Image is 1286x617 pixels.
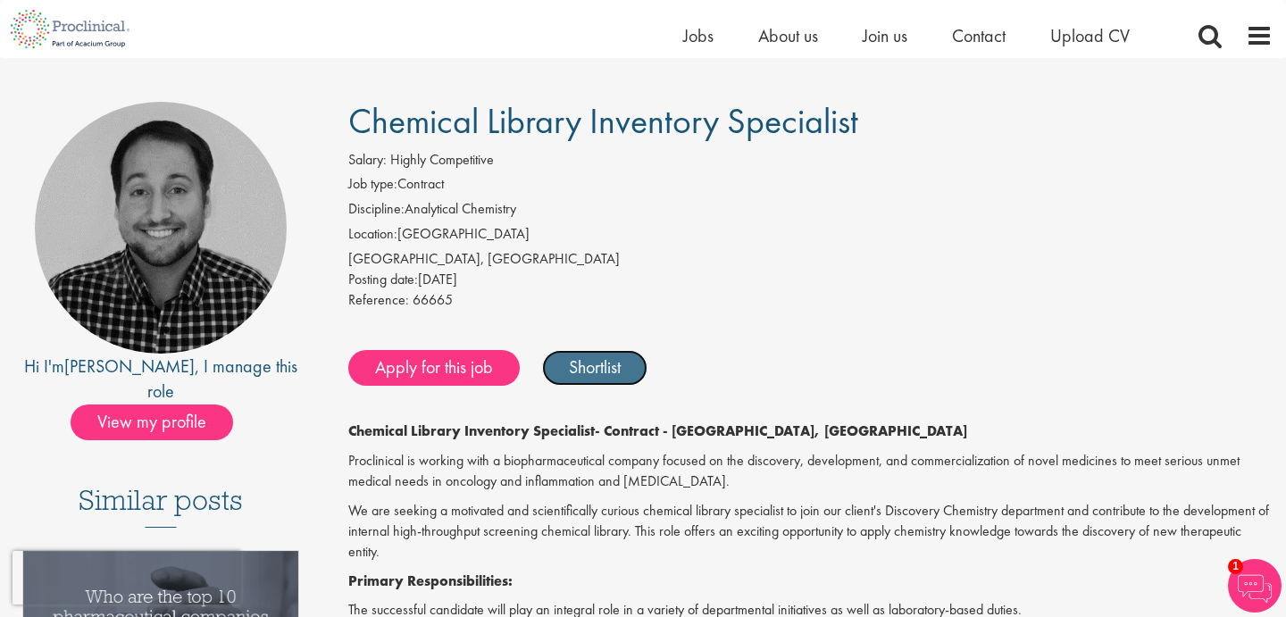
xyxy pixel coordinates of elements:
[595,421,967,440] strong: - Contract - [GEOGRAPHIC_DATA], [GEOGRAPHIC_DATA]
[348,350,520,386] a: Apply for this job
[348,270,418,288] span: Posting date:
[758,24,818,47] a: About us
[79,485,243,528] h3: Similar posts
[542,350,647,386] a: Shortlist
[348,174,1273,199] li: Contract
[348,501,1273,563] p: We are seeking a motivated and scientifically curious chemical library specialist to join our cli...
[348,199,405,220] label: Discipline:
[683,24,714,47] a: Jobs
[348,224,1273,249] li: [GEOGRAPHIC_DATA]
[348,290,409,311] label: Reference:
[71,404,233,440] span: View my profile
[348,451,1273,492] p: Proclinical is working with a biopharmaceutical company focused on the discovery, development, an...
[348,150,387,171] label: Salary:
[348,174,397,195] label: Job type:
[348,571,513,590] strong: Primary Responsibilities:
[13,354,308,404] div: Hi I'm , I manage this role
[348,421,595,440] strong: Chemical Library Inventory Specialist
[1228,559,1282,613] img: Chatbot
[348,270,1273,290] div: [DATE]
[1050,24,1130,47] a: Upload CV
[952,24,1006,47] a: Contact
[348,199,1273,224] li: Analytical Chemistry
[348,224,397,245] label: Location:
[1228,559,1243,574] span: 1
[390,150,494,169] span: Highly Competitive
[413,290,453,309] span: 66665
[348,98,858,144] span: Chemical Library Inventory Specialist
[348,249,1273,270] div: [GEOGRAPHIC_DATA], [GEOGRAPHIC_DATA]
[71,408,251,431] a: View my profile
[13,551,241,604] iframe: reCAPTCHA
[35,102,287,354] img: imeage of recruiter Mike Raletz
[863,24,907,47] a: Join us
[64,354,195,378] a: [PERSON_NAME]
